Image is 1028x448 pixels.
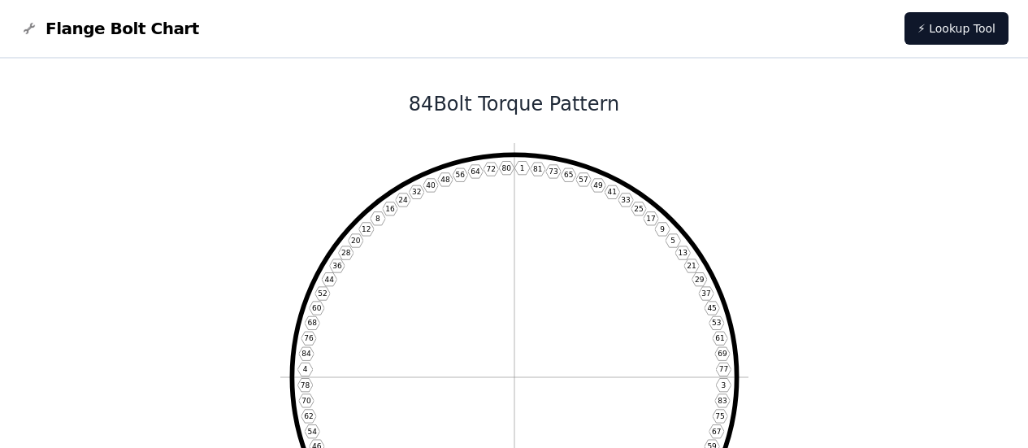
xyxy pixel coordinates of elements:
[533,165,543,173] text: 81
[721,381,726,389] text: 3
[486,165,496,173] text: 72
[712,319,722,327] text: 53
[634,205,644,213] text: 25
[362,225,371,233] text: 12
[579,176,588,184] text: 57
[20,19,39,38] img: Flange Bolt Chart Logo
[501,164,511,172] text: 80
[351,237,361,245] text: 20
[718,397,727,405] text: 83
[904,12,1008,45] a: ⚡ Lookup Tool
[707,304,717,312] text: 45
[519,164,524,172] text: 1
[426,181,436,189] text: 40
[304,412,314,420] text: 62
[332,262,342,270] text: 36
[385,205,395,213] text: 16
[646,215,656,223] text: 17
[304,334,314,342] text: 76
[687,262,696,270] text: 21
[471,167,480,176] text: 64
[318,289,327,298] text: 52
[46,17,199,40] span: Flange Bolt Chart
[549,167,558,176] text: 73
[307,319,317,327] text: 68
[660,225,665,233] text: 9
[718,365,728,373] text: 77
[78,91,951,117] h1: 84 Bolt Torque Pattern
[563,171,573,179] text: 65
[302,365,307,373] text: 4
[324,276,334,284] text: 44
[411,188,421,196] text: 32
[301,350,311,358] text: 84
[312,304,322,312] text: 60
[712,428,722,436] text: 67
[715,334,725,342] text: 61
[340,249,350,257] text: 28
[701,289,711,298] text: 37
[440,176,450,184] text: 48
[300,381,310,389] text: 78
[398,196,408,204] text: 24
[307,428,317,436] text: 54
[593,181,603,189] text: 49
[718,350,727,358] text: 69
[621,196,631,204] text: 33
[694,276,704,284] text: 29
[607,188,617,196] text: 41
[20,17,199,40] a: Flange Bolt Chart LogoFlange Bolt Chart
[678,249,688,257] text: 13
[301,397,311,405] text: 70
[455,171,465,179] text: 56
[715,412,725,420] text: 75
[670,237,675,245] text: 5
[375,215,380,223] text: 8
